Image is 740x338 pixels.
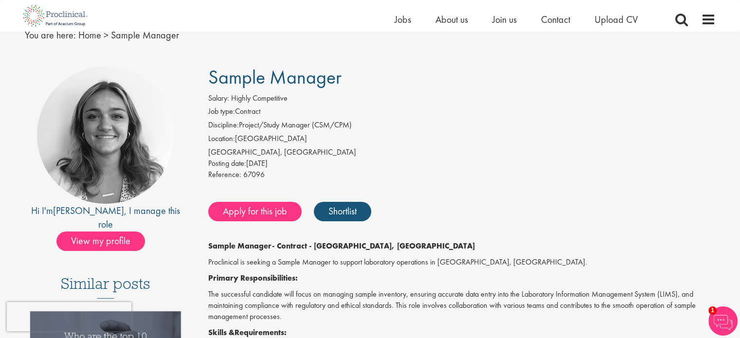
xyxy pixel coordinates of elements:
[208,147,716,158] div: [GEOGRAPHIC_DATA], [GEOGRAPHIC_DATA]
[208,93,229,104] label: Salary:
[595,13,638,26] a: Upload CV
[208,106,716,120] li: Contract
[208,257,716,268] p: Proclinical is seeking a Sample Manager to support laboratory operations in [GEOGRAPHIC_DATA], [G...
[208,120,239,131] label: Discipline:
[395,13,411,26] a: Jobs
[208,169,241,180] label: Reference:
[208,158,716,169] div: [DATE]
[272,241,475,251] strong: - Contract - [GEOGRAPHIC_DATA], [GEOGRAPHIC_DATA]
[235,327,287,338] strong: Requirements:
[208,202,302,221] a: Apply for this job
[53,204,124,217] a: [PERSON_NAME]
[208,158,246,168] span: Posting date:
[37,67,174,204] img: imeage of recruiter Jackie Cerchio
[208,133,235,144] label: Location:
[208,133,716,147] li: [GEOGRAPHIC_DATA]
[243,169,265,179] span: 67096
[25,29,76,41] span: You are here:
[78,29,101,41] a: breadcrumb link
[208,241,272,251] strong: Sample Manager
[435,13,468,26] a: About us
[208,65,342,89] span: Sample Manager
[61,275,150,299] h3: Similar posts
[541,13,570,26] a: Contact
[208,120,716,133] li: Project/Study Manager (CSM/CPM)
[56,233,155,246] a: View my profile
[7,302,131,331] iframe: reCAPTCHA
[208,273,298,283] strong: Primary Responsibilities:
[314,202,371,221] a: Shortlist
[208,289,716,322] p: The successful candidate will focus on managing sample inventory, ensuring accurate data entry in...
[56,231,145,251] span: View my profile
[708,306,738,336] img: Chatbot
[208,327,235,338] strong: Skills &
[492,13,517,26] a: Join us
[208,106,235,117] label: Job type:
[111,29,179,41] span: Sample Manager
[104,29,108,41] span: >
[708,306,717,315] span: 1
[25,204,187,231] div: Hi I'm , I manage this role
[231,93,288,103] span: Highly Competitive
